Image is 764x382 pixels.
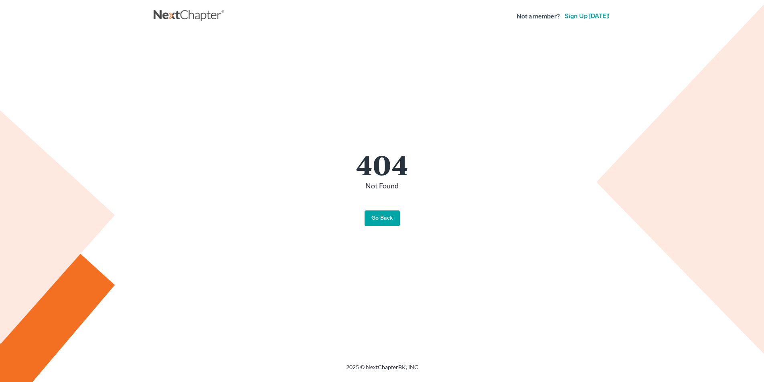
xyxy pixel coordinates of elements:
[154,363,611,378] div: 2025 © NextChapterBK, INC
[162,181,603,191] p: Not Found
[563,13,611,19] a: Sign up [DATE]!
[517,12,560,21] strong: Not a member?
[162,150,603,178] h1: 404
[365,210,400,226] a: Go Back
